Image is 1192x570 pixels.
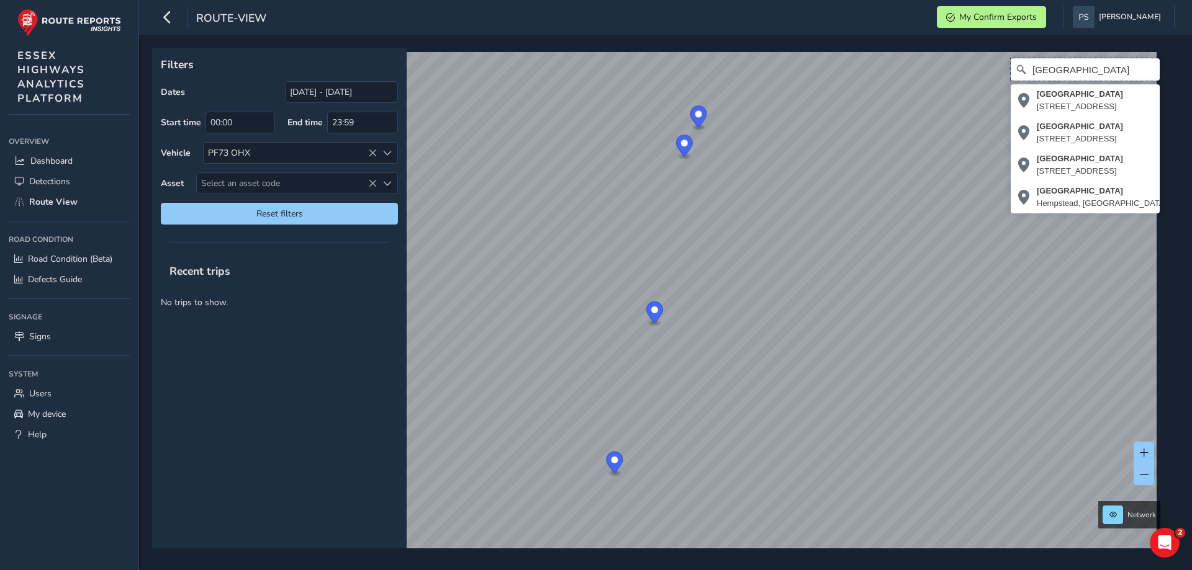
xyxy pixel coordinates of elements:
[28,429,47,440] span: Help
[204,143,377,163] div: PF73 OHX
[1099,6,1161,28] span: [PERSON_NAME]
[646,301,663,327] div: Map marker
[161,86,185,98] label: Dates
[197,173,377,194] span: Select an asset code
[377,173,397,194] div: Select an asset code
[9,230,130,249] div: Road Condition
[161,203,398,225] button: Reset filters
[161,255,239,287] span: Recent trips
[9,326,130,347] a: Signs
[9,404,130,424] a: My device
[287,117,323,128] label: End time
[28,253,112,265] span: Road Condition (Beta)
[1073,6,1095,28] img: diamond-layout
[1011,58,1160,81] input: Search
[29,331,51,342] span: Signs
[161,177,184,189] label: Asset
[29,196,78,208] span: Route View
[29,388,52,399] span: Users
[1037,88,1123,100] div: [GEOGRAPHIC_DATA]
[17,9,121,37] img: rr logo
[9,424,130,445] a: Help
[29,176,70,187] span: Detections
[9,171,130,192] a: Detections
[170,208,389,220] span: Reset filters
[959,11,1037,23] span: My Confirm Exports
[1037,153,1123,165] div: [GEOGRAPHIC_DATA]
[1073,6,1165,28] button: [PERSON_NAME]
[152,287,407,318] p: No trips to show.
[9,308,130,326] div: Signage
[9,132,130,151] div: Overview
[9,249,130,269] a: Road Condition (Beta)
[9,192,130,212] a: Route View
[9,269,130,290] a: Defects Guide
[1127,510,1156,520] span: Network
[9,383,130,404] a: Users
[161,117,201,128] label: Start time
[690,105,707,131] div: Map marker
[1175,528,1185,538] span: 2
[9,365,130,383] div: System
[161,147,191,159] label: Vehicle
[28,274,82,285] span: Defects Guide
[30,155,73,167] span: Dashboard
[1037,120,1123,133] div: [GEOGRAPHIC_DATA]
[1150,528,1180,558] iframe: Intercom live chat
[9,151,130,171] a: Dashboard
[606,452,623,477] div: Map marker
[676,135,693,160] div: Map marker
[17,48,85,105] span: ESSEX HIGHWAYS ANALYTICS PLATFORM
[196,11,266,28] span: route-view
[1037,165,1123,177] div: [STREET_ADDRESS]
[1037,100,1123,113] div: [STREET_ADDRESS]
[1037,133,1123,145] div: [STREET_ADDRESS]
[161,56,398,73] p: Filters
[937,6,1046,28] button: My Confirm Exports
[28,408,66,420] span: My device
[156,52,1157,563] canvas: Map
